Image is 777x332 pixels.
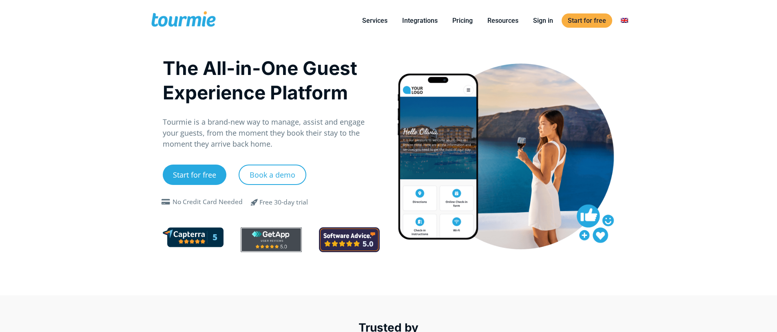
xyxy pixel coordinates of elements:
[527,15,559,26] a: Sign in
[173,197,243,207] div: No Credit Card Needed
[259,198,308,207] div: Free 30-day trial
[245,197,264,207] span: 
[159,199,173,205] span: 
[356,15,394,26] a: Services
[239,165,306,185] a: Book a demo
[562,13,612,28] a: Start for free
[163,117,380,150] p: Tourmie is a brand-new way to manage, assist and engage your guests, from the moment they book th...
[481,15,525,26] a: Resources
[163,165,226,185] a: Start for free
[396,15,444,26] a: Integrations
[163,56,380,105] h1: The All-in-One Guest Experience Platform
[446,15,479,26] a: Pricing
